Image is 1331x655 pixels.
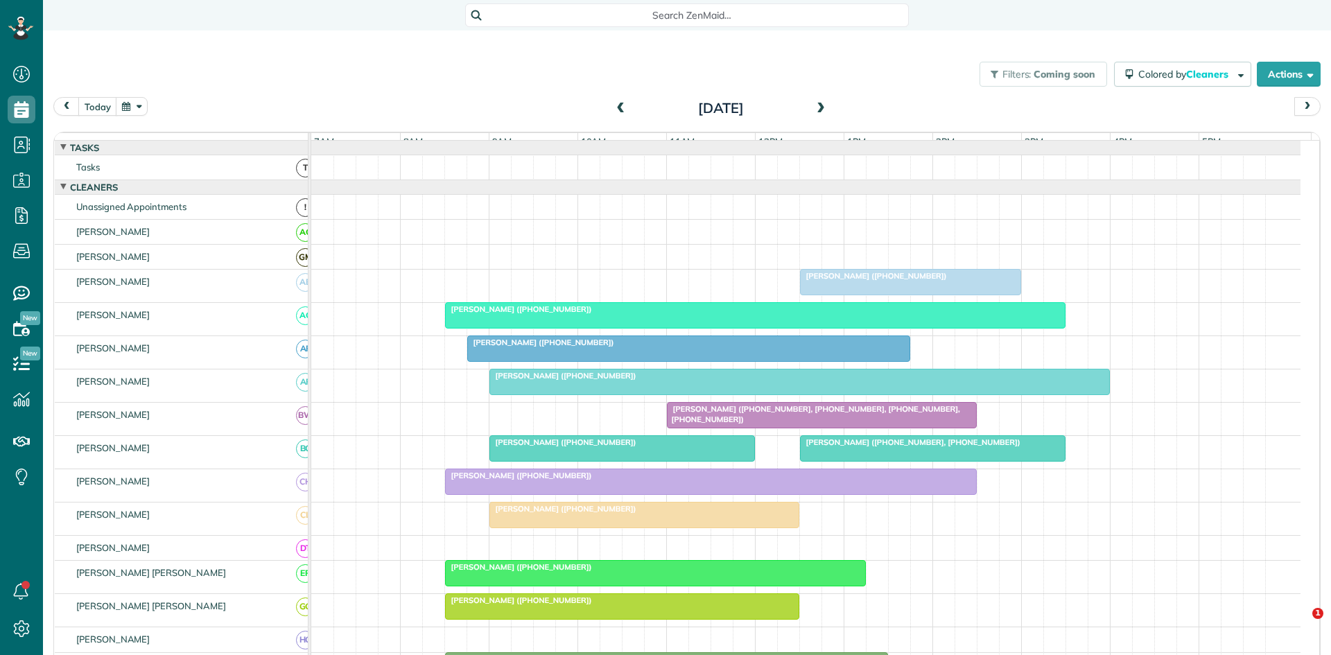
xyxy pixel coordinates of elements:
span: Tasks [73,161,103,173]
span: 8am [401,136,426,147]
span: BW [296,406,315,425]
button: today [78,97,117,116]
span: 4pm [1111,136,1135,147]
span: 1 [1312,608,1323,619]
span: [PERSON_NAME] [73,251,153,262]
span: [PERSON_NAME] [PERSON_NAME] [73,567,229,578]
span: Filters: [1002,68,1032,80]
span: [PERSON_NAME] ([PHONE_NUMBER]) [489,371,637,381]
span: Cleaners [1186,68,1230,80]
span: BC [296,439,315,458]
span: CL [296,506,315,525]
span: DT [296,539,315,558]
span: [PERSON_NAME] ([PHONE_NUMBER]) [444,595,593,605]
span: [PERSON_NAME] [73,475,153,487]
span: [PERSON_NAME] [73,309,153,320]
span: [PERSON_NAME] ([PHONE_NUMBER]) [489,504,637,514]
span: 5pm [1199,136,1224,147]
span: New [20,311,40,325]
span: [PERSON_NAME] ([PHONE_NUMBER]) [799,271,948,281]
span: 3pm [1022,136,1046,147]
span: AF [296,340,315,358]
span: CH [296,473,315,491]
span: [PERSON_NAME] ([PHONE_NUMBER]) [444,471,593,480]
span: GM [296,248,315,267]
button: prev [53,97,80,116]
iframe: Intercom live chat [1284,608,1317,641]
span: [PERSON_NAME] ([PHONE_NUMBER]) [489,437,637,447]
span: 10am [578,136,609,147]
span: Cleaners [67,182,121,193]
span: 1pm [844,136,869,147]
span: [PERSON_NAME] [PERSON_NAME] [73,600,229,611]
span: New [20,347,40,360]
span: [PERSON_NAME] [73,409,153,420]
span: [PERSON_NAME] ([PHONE_NUMBER], [PHONE_NUMBER], [PHONE_NUMBER], [PHONE_NUMBER]) [666,404,960,423]
span: Colored by [1138,68,1233,80]
span: GG [296,597,315,616]
span: [PERSON_NAME] [73,509,153,520]
span: AF [296,373,315,392]
span: ! [296,198,315,217]
span: 7am [311,136,337,147]
span: [PERSON_NAME] [73,376,153,387]
span: EP [296,564,315,583]
span: [PERSON_NAME] [73,276,153,287]
span: [PERSON_NAME] [73,226,153,237]
span: [PERSON_NAME] ([PHONE_NUMBER], [PHONE_NUMBER]) [799,437,1021,447]
span: 12pm [756,136,785,147]
span: Unassigned Appointments [73,201,189,212]
span: [PERSON_NAME] [73,342,153,353]
button: Colored byCleaners [1114,62,1251,87]
span: T [296,159,315,177]
span: 2pm [933,136,957,147]
span: AB [296,273,315,292]
span: 9am [489,136,515,147]
h2: [DATE] [634,101,808,116]
span: 11am [667,136,698,147]
span: Coming soon [1034,68,1096,80]
span: AC [296,223,315,242]
span: AC [296,306,315,325]
span: [PERSON_NAME] ([PHONE_NUMBER]) [467,338,615,347]
span: [PERSON_NAME] ([PHONE_NUMBER]) [444,304,593,314]
span: [PERSON_NAME] [73,542,153,553]
span: [PERSON_NAME] ([PHONE_NUMBER]) [444,562,593,572]
span: [PERSON_NAME] [73,634,153,645]
button: Actions [1257,62,1321,87]
span: Tasks [67,142,102,153]
span: HG [296,631,315,649]
span: [PERSON_NAME] [73,442,153,453]
button: next [1294,97,1321,116]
